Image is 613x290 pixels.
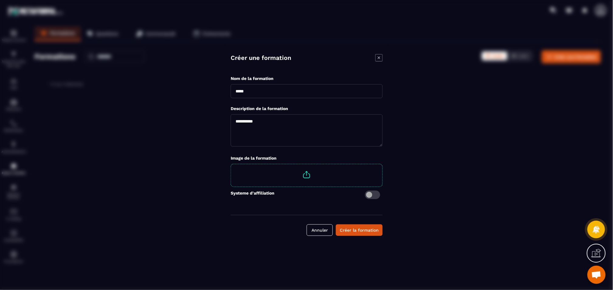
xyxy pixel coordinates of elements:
h4: Créer une formation [231,54,291,63]
label: Description de la formation [231,106,288,111]
label: Nom de la formation [231,76,274,81]
button: Annuler [307,224,333,236]
label: Image de la formation [231,156,277,161]
div: Créer la formation [340,227,379,233]
a: Ouvrir le chat [587,266,606,284]
label: Systeme d'affiliation [231,191,274,199]
button: Créer la formation [336,224,383,236]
